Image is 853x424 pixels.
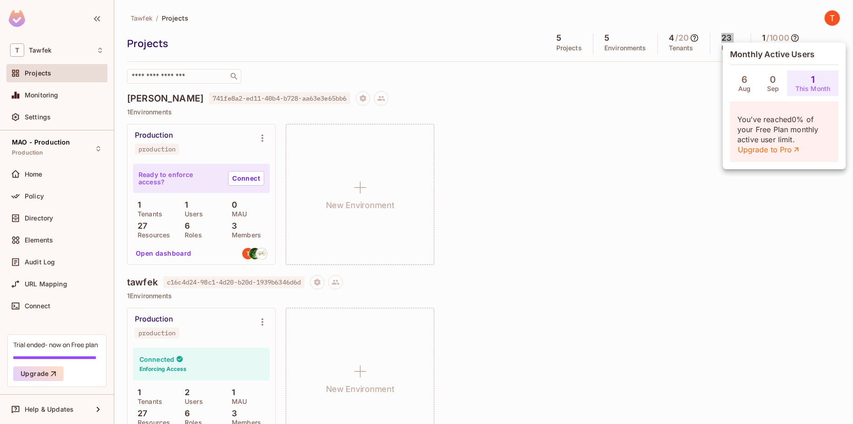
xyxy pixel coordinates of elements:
[811,74,815,85] h4: 1
[795,85,831,92] p: This Month
[738,85,751,92] p: Aug
[741,74,747,85] h4: 6
[730,50,838,59] h5: Monthly Active Users
[767,85,779,92] p: Sep
[737,114,831,155] p: You’ve reached 0 % of your Free Plan monthly active user limit.
[770,74,776,85] h4: 0
[737,145,800,155] a: Upgrade to Pro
